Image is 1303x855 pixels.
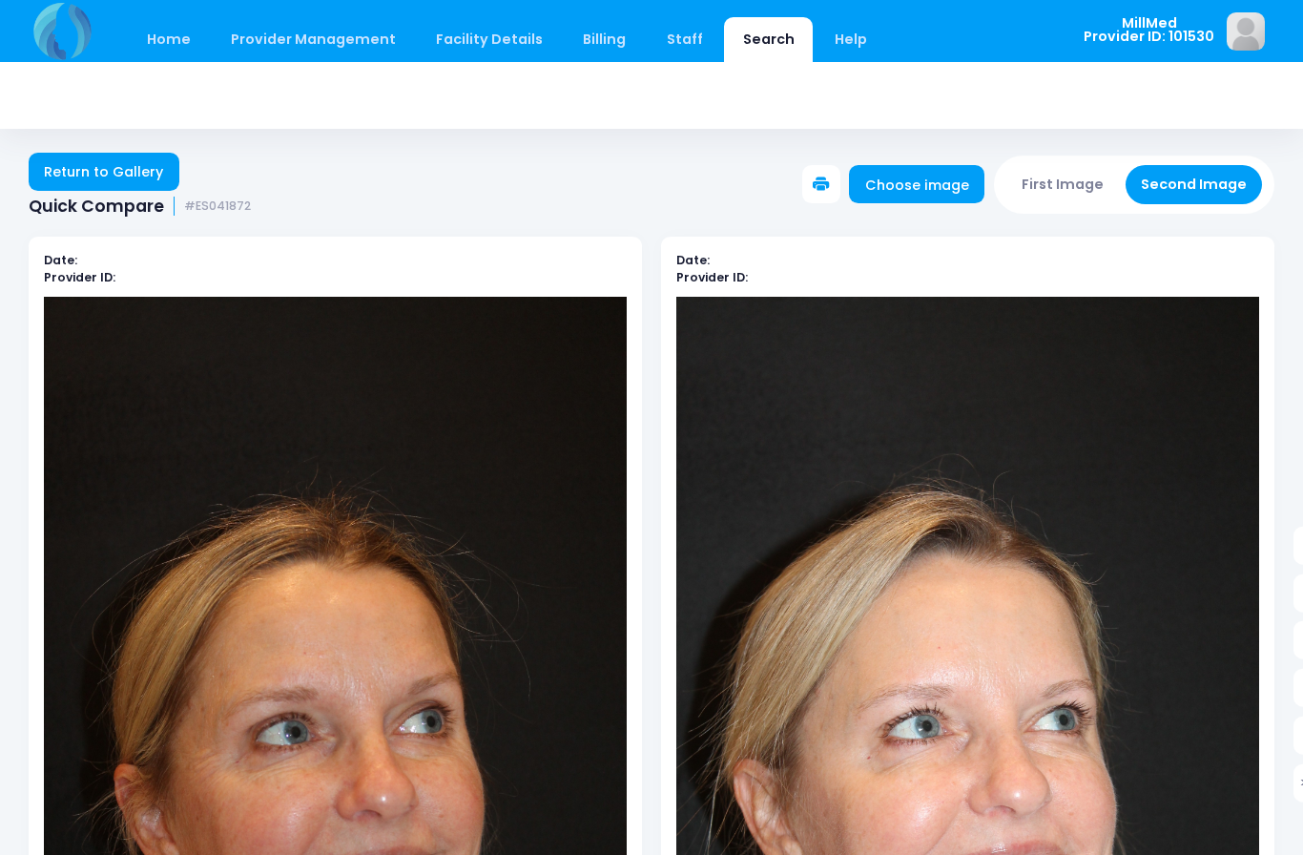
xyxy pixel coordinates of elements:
[29,153,179,191] a: Return to Gallery
[648,17,721,62] a: Staff
[128,17,209,62] a: Home
[1084,16,1214,44] span: MillMed Provider ID: 101530
[817,17,886,62] a: Help
[1126,165,1263,204] button: Second Image
[565,17,645,62] a: Billing
[212,17,414,62] a: Provider Management
[676,269,748,285] b: Provider ID:
[44,269,115,285] b: Provider ID:
[29,197,164,217] span: Quick Compare
[1006,165,1120,204] button: First Image
[849,165,984,203] a: Choose image
[724,17,813,62] a: Search
[676,252,710,268] b: Date:
[1227,12,1265,51] img: image
[418,17,562,62] a: Facility Details
[44,252,77,268] b: Date:
[184,199,251,214] small: #ES041872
